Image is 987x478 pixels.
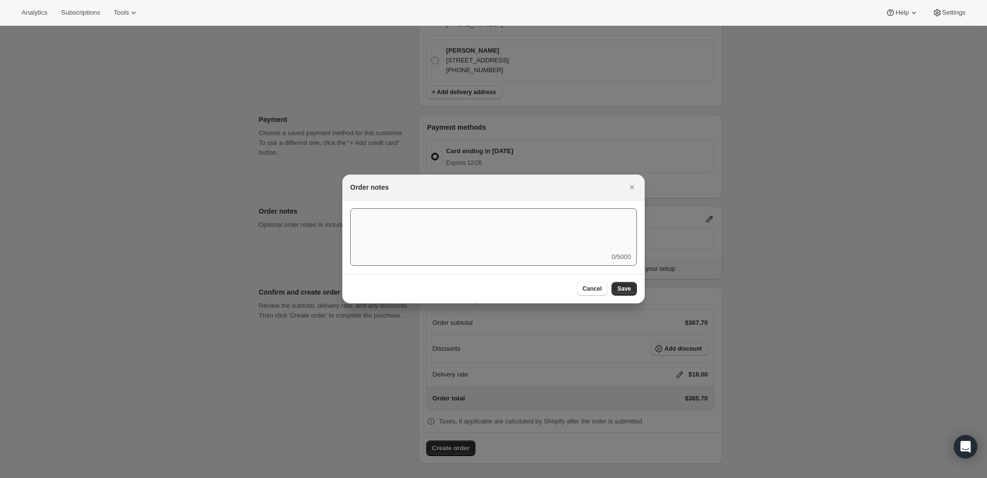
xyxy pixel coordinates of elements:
[954,435,977,458] div: Open Intercom Messenger
[942,9,966,17] span: Settings
[612,282,637,296] button: Save
[927,6,971,20] button: Settings
[114,9,129,17] span: Tools
[625,180,639,194] button: Close
[21,9,47,17] span: Analytics
[108,6,144,20] button: Tools
[583,285,602,293] span: Cancel
[16,6,53,20] button: Analytics
[880,6,924,20] button: Help
[895,9,908,17] span: Help
[55,6,106,20] button: Subscriptions
[61,9,100,17] span: Subscriptions
[577,282,608,296] button: Cancel
[350,182,389,192] h2: Order notes
[617,285,631,293] span: Save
